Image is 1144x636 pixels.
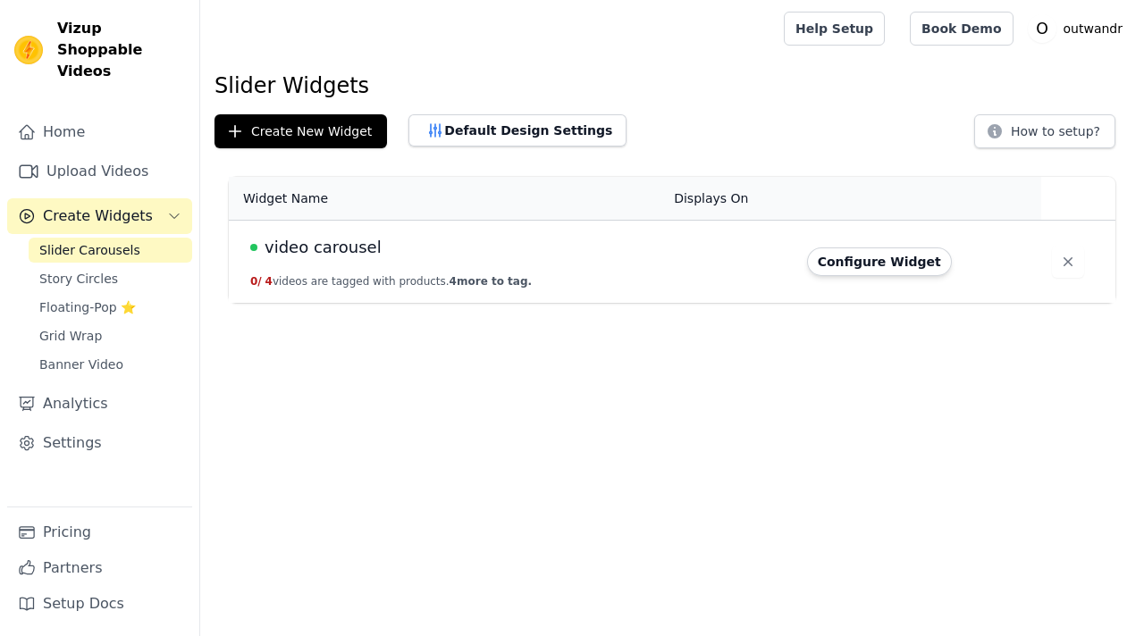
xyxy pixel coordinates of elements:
[14,36,43,64] img: Vizup
[29,323,192,348] a: Grid Wrap
[7,114,192,150] a: Home
[7,515,192,550] a: Pricing
[265,235,382,260] span: video carousel
[807,247,952,276] button: Configure Widget
[250,274,532,289] button: 0/ 4videos are tagged with products.4more to tag.
[7,386,192,422] a: Analytics
[39,270,118,288] span: Story Circles
[39,327,102,345] span: Grid Wrap
[408,114,627,146] button: Default Design Settings
[1052,246,1084,278] button: Delete widget
[29,295,192,320] a: Floating-Pop ⭐
[29,238,192,263] a: Slider Carousels
[7,154,192,189] a: Upload Videos
[1028,13,1130,45] button: O outwandr
[250,244,257,251] span: Live Published
[39,241,140,259] span: Slider Carousels
[29,266,192,291] a: Story Circles
[7,586,192,622] a: Setup Docs
[43,205,153,227] span: Create Widgets
[214,71,1130,100] h1: Slider Widgets
[39,356,123,373] span: Banner Video
[29,352,192,377] a: Banner Video
[265,275,273,288] span: 4
[7,425,192,461] a: Settings
[1036,20,1048,38] text: O
[450,275,532,288] span: 4 more to tag.
[214,114,387,148] button: Create New Widget
[7,198,192,234] button: Create Widgets
[910,12,1013,46] a: Book Demo
[974,127,1115,144] a: How to setup?
[1056,13,1130,45] p: outwandr
[974,114,1115,148] button: How to setup?
[250,275,262,288] span: 0 /
[229,177,663,221] th: Widget Name
[7,550,192,586] a: Partners
[784,12,885,46] a: Help Setup
[57,18,185,82] span: Vizup Shoppable Videos
[663,177,796,221] th: Displays On
[39,298,136,316] span: Floating-Pop ⭐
